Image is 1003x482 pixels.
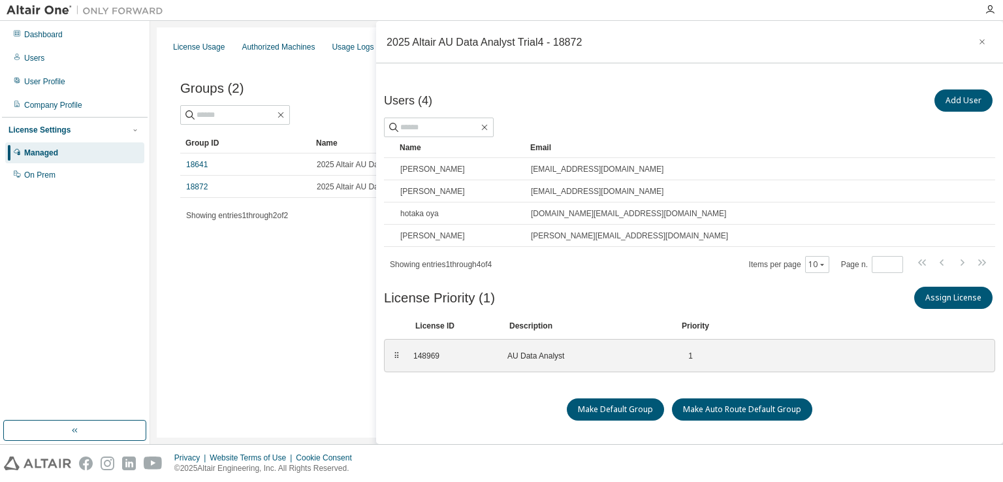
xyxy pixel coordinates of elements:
span: [PERSON_NAME] [400,164,465,174]
div: License Settings [8,125,71,135]
img: facebook.svg [79,457,93,470]
div: On Prem [24,170,56,180]
span: [EMAIL_ADDRESS][DOMAIN_NAME] [531,186,663,197]
button: Make Default Group [567,398,664,421]
span: Showing entries 1 through 2 of 2 [186,211,288,220]
div: Website Terms of Use [210,453,296,463]
div: Description [509,321,666,331]
span: [PERSON_NAME] [400,186,465,197]
span: Items per page [749,256,829,273]
img: altair_logo.svg [4,457,71,470]
div: Users [24,53,44,63]
div: Group ID [185,133,306,153]
div: Priority [682,321,709,331]
div: License ID [415,321,494,331]
div: 148969 [413,351,492,361]
div: 1 [680,351,693,361]
span: Users (4) [384,94,432,108]
button: Add User [934,89,993,112]
div: User Profile [24,76,65,87]
a: 18872 [186,182,208,192]
span: 2025 Altair AU Data Analyst [317,159,413,170]
button: Make Auto Route Default Group [672,398,812,421]
button: Assign License [914,287,993,309]
div: Usage Logs [332,42,374,52]
div: ⠿ [392,351,400,361]
div: License Usage [173,42,225,52]
div: Cookie Consent [296,453,359,463]
button: 10 [808,259,826,270]
span: [EMAIL_ADDRESS][DOMAIN_NAME] [531,164,663,174]
span: [PERSON_NAME] [400,231,465,241]
img: youtube.svg [144,457,163,470]
img: instagram.svg [101,457,114,470]
div: 2025 Altair AU Data Analyst Trial4 - 18872 [387,37,582,47]
img: Altair One [7,4,170,17]
span: [DOMAIN_NAME][EMAIL_ADDRESS][DOMAIN_NAME] [531,208,726,219]
div: Managed [24,148,58,158]
div: Dashboard [24,29,63,40]
div: Name [316,133,469,153]
span: Showing entries 1 through 4 of 4 [390,260,492,269]
div: AU Data Analyst [507,351,664,361]
img: linkedin.svg [122,457,136,470]
span: Groups (2) [180,81,244,96]
span: hotaka oya [400,208,439,219]
div: Authorized Machines [242,42,315,52]
div: Name [400,137,520,158]
div: Privacy [174,453,210,463]
p: © 2025 Altair Engineering, Inc. All Rights Reserved. [174,463,360,474]
div: Email [530,137,963,158]
span: 2025 Altair AU Data Analyst Trial4 [317,182,434,192]
div: Company Profile [24,100,82,110]
span: [PERSON_NAME][EMAIL_ADDRESS][DOMAIN_NAME] [531,231,728,241]
span: Page n. [841,256,903,273]
a: 18641 [186,159,208,170]
span: License Priority (1) [384,291,495,306]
